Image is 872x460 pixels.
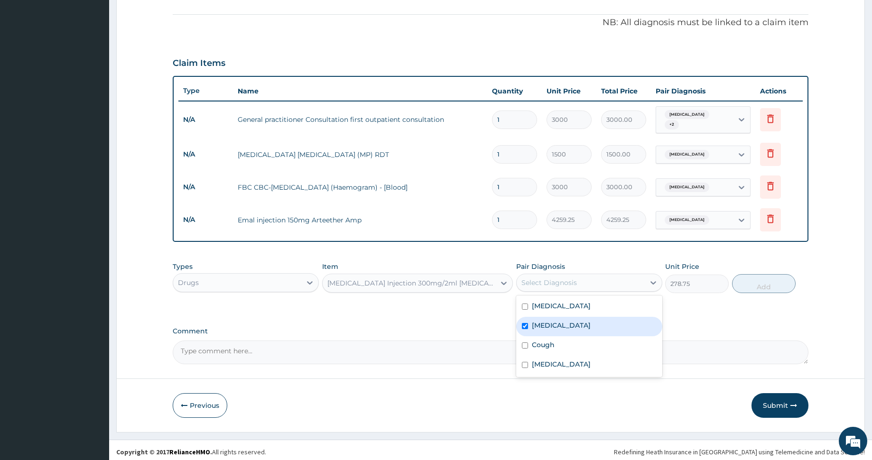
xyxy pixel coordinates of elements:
[116,448,212,456] strong: Copyright © 2017 .
[732,274,796,293] button: Add
[755,82,803,101] th: Actions
[665,120,679,129] span: + 2
[542,82,596,101] th: Unit Price
[173,393,227,418] button: Previous
[173,58,225,69] h3: Claim Items
[327,278,496,288] div: [MEDICAL_DATA] Injection 300mg/2ml [MEDICAL_DATA] Amp
[532,359,591,369] label: [MEDICAL_DATA]
[173,263,193,271] label: Types
[178,146,233,163] td: N/A
[156,5,178,28] div: Minimize live chat window
[169,448,210,456] a: RelianceHMO
[178,111,233,129] td: N/A
[178,82,233,100] th: Type
[521,278,577,287] div: Select Diagnosis
[665,215,709,225] span: [MEDICAL_DATA]
[665,262,699,271] label: Unit Price
[532,301,591,311] label: [MEDICAL_DATA]
[596,82,651,101] th: Total Price
[178,211,233,229] td: N/A
[49,53,159,65] div: Chat with us now
[532,321,591,330] label: [MEDICAL_DATA]
[18,47,38,71] img: d_794563401_company_1708531726252_794563401
[665,183,709,192] span: [MEDICAL_DATA]
[5,259,181,292] textarea: Type your message and hit 'Enter'
[487,82,542,101] th: Quantity
[651,82,755,101] th: Pair Diagnosis
[233,110,487,129] td: General practitioner Consultation first outpatient consultation
[322,262,338,271] label: Item
[665,110,709,120] span: [MEDICAL_DATA]
[55,120,131,215] span: We're online!
[178,178,233,196] td: N/A
[233,82,487,101] th: Name
[233,178,487,197] td: FBC CBC-[MEDICAL_DATA] (Haemogram) - [Blood]
[173,17,808,29] p: NB: All diagnosis must be linked to a claim item
[233,211,487,230] td: Emal injection 150mg Arteether Amp
[178,278,199,287] div: Drugs
[173,327,808,335] label: Comment
[665,150,709,159] span: [MEDICAL_DATA]
[532,340,555,350] label: Cough
[751,393,808,418] button: Submit
[516,262,565,271] label: Pair Diagnosis
[614,447,865,457] div: Redefining Heath Insurance in [GEOGRAPHIC_DATA] using Telemedicine and Data Science!
[233,145,487,164] td: [MEDICAL_DATA] [MEDICAL_DATA] (MP) RDT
